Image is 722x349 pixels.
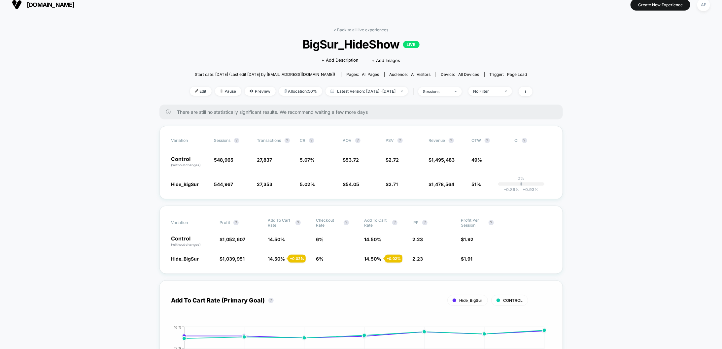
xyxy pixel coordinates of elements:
[422,220,428,225] button: ?
[507,72,527,77] span: Page Load
[364,237,382,242] span: 14.50 %
[316,256,324,262] span: 6 %
[316,218,340,228] span: Checkout Rate
[389,181,398,187] span: 2.71
[279,87,322,96] span: Allocation: 50%
[472,138,508,143] span: OTW
[472,157,482,163] span: 49%
[190,87,212,96] span: Edit
[322,57,359,64] span: + Add Description
[411,72,431,77] span: All Visitors
[461,256,472,262] span: $
[309,138,314,143] button: ?
[220,220,230,225] span: Profit
[330,89,334,93] img: calendar
[214,138,231,143] span: Sessions
[285,138,290,143] button: ?
[295,220,301,225] button: ?
[386,157,399,163] span: $
[344,220,349,225] button: ?
[171,236,213,247] p: Control
[268,218,292,228] span: Add To Cart Rate
[214,157,234,163] span: 548,965
[372,58,400,63] span: + Add Images
[207,37,515,51] span: BigSur_HideShow
[171,156,208,168] p: Control
[257,138,281,143] span: Transactions
[432,181,455,187] span: 1,478,564
[300,157,315,163] span: 5.07 %
[515,138,551,143] span: CI
[413,220,419,225] span: IPP
[171,138,208,143] span: Variation
[346,181,360,187] span: 54.05
[171,181,199,187] span: Hide_BigSur
[362,72,379,77] span: all pages
[223,237,245,242] span: 1,052,607
[518,176,525,181] p: 0%
[220,256,245,262] span: $
[390,72,431,77] div: Audience:
[413,256,423,262] span: 2.23
[171,163,201,167] span: (without changes)
[284,89,287,93] img: rebalance
[436,72,484,77] span: Device:
[343,157,359,163] span: $
[401,90,403,92] img: end
[223,256,245,262] span: 1,039,951
[326,87,408,96] span: Latest Version: [DATE] - [DATE]
[171,256,199,262] span: Hide_BigSur
[461,218,485,228] span: Profit Per Session
[300,138,306,143] span: CR
[234,138,239,143] button: ?
[523,187,525,192] span: +
[195,72,335,77] span: Start date: [DATE] (Last edit [DATE] by [EMAIL_ADDRESS][DOMAIN_NAME])
[464,256,472,262] span: 1.91
[521,181,522,186] p: |
[346,157,359,163] span: 53.72
[215,87,241,96] span: Pause
[220,89,223,93] img: end
[346,72,379,77] div: Pages:
[257,157,272,163] span: 27,837
[392,220,397,225] button: ?
[515,158,551,168] span: ---
[355,138,361,143] button: ?
[519,187,538,192] span: 0.93 %
[429,138,445,143] span: Revenue
[429,157,455,163] span: $
[460,298,483,303] span: Hide_BigSur
[423,89,450,94] div: sessions
[334,27,389,32] a: < Back to all live experiences
[385,255,402,263] div: + 0.02 %
[245,87,276,96] span: Preview
[490,72,527,77] div: Trigger:
[461,237,473,242] span: $
[504,187,519,192] span: -0.89 %
[464,237,473,242] span: 1.92
[171,242,201,246] span: (without changes)
[397,138,403,143] button: ?
[268,237,285,242] span: 14.50 %
[472,181,481,187] span: 51%
[503,298,523,303] span: CONTROL
[220,237,245,242] span: $
[386,181,398,187] span: $
[195,89,198,93] img: edit
[268,298,274,303] button: ?
[364,256,382,262] span: 14.50 %
[403,41,420,48] p: LIVE
[177,109,550,115] span: There are still no statistically significant results. We recommend waiting a few more days
[505,90,507,92] img: end
[174,325,182,329] tspan: 16 %
[257,181,273,187] span: 27,353
[389,157,399,163] span: 2.72
[459,72,479,77] span: all devices
[27,1,75,8] span: [DOMAIN_NAME]
[455,91,457,92] img: end
[343,181,360,187] span: $
[432,157,455,163] span: 1,495,483
[411,87,418,96] span: |
[343,138,352,143] span: AOV
[214,181,233,187] span: 544,967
